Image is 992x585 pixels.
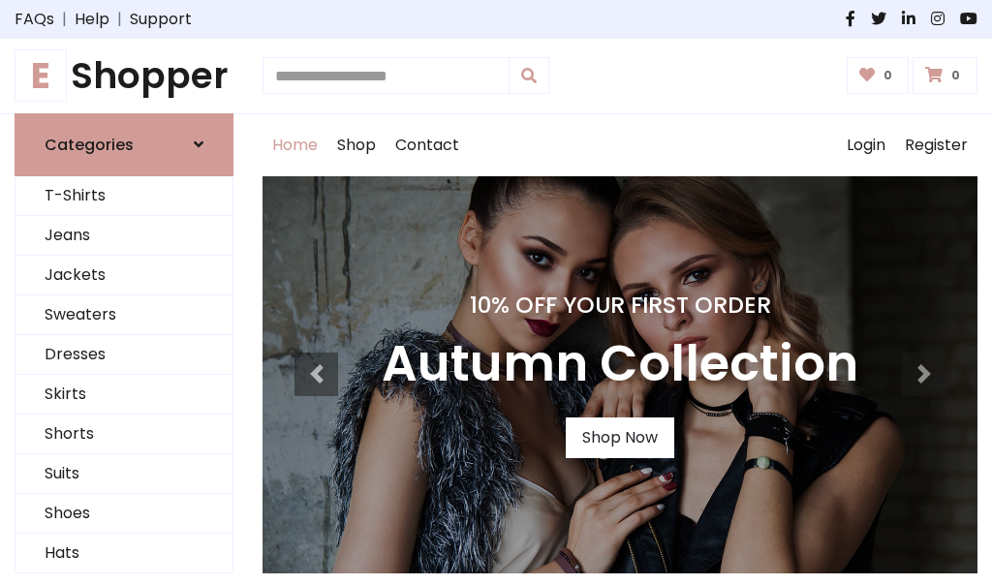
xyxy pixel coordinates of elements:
[15,176,232,216] a: T-Shirts
[382,292,858,319] h4: 10% Off Your First Order
[946,67,965,84] span: 0
[327,114,386,176] a: Shop
[15,415,232,454] a: Shorts
[109,8,130,31] span: |
[15,494,232,534] a: Shoes
[566,417,674,458] a: Shop Now
[15,295,232,335] a: Sweaters
[15,54,233,98] a: EShopper
[15,54,233,98] h1: Shopper
[15,113,233,176] a: Categories
[15,534,232,573] a: Hats
[895,114,977,176] a: Register
[75,8,109,31] a: Help
[15,335,232,375] a: Dresses
[54,8,75,31] span: |
[386,114,469,176] a: Contact
[15,454,232,494] a: Suits
[15,375,232,415] a: Skirts
[130,8,192,31] a: Support
[15,216,232,256] a: Jeans
[45,136,134,154] h6: Categories
[913,57,977,94] a: 0
[263,114,327,176] a: Home
[837,114,895,176] a: Login
[382,334,858,394] h3: Autumn Collection
[15,8,54,31] a: FAQs
[15,49,67,102] span: E
[847,57,910,94] a: 0
[879,67,897,84] span: 0
[15,256,232,295] a: Jackets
